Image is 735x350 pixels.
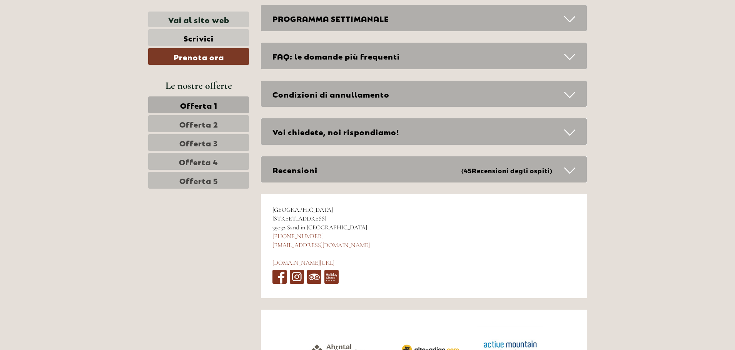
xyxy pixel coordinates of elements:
a: [EMAIL_ADDRESS][DOMAIN_NAME] [272,241,370,249]
span: Sand in [GEOGRAPHIC_DATA] [287,224,367,231]
a: Prenota ora [148,48,249,65]
div: Condizioni di annullamento [261,81,587,107]
div: PROGRAMMA SETTIMANALE [261,5,587,32]
span: Recensioni degli ospiti [472,166,550,175]
span: Offerta 1 [180,100,217,110]
div: Voi chiedete, noi rispondiamo! [261,118,587,145]
span: Offerta 4 [179,156,218,167]
span: 39032 [272,224,285,231]
div: FAQ: le domande più frequenti [261,43,587,69]
a: [DOMAIN_NAME][URL] [272,259,334,267]
span: Offerta 5 [179,175,218,186]
a: Scrivici [148,29,249,46]
span: Offerta 2 [179,118,218,129]
a: Vai al sito web [148,12,249,27]
a: [PHONE_NUMBER] [272,232,324,240]
span: Offerta 3 [179,137,218,148]
span: [GEOGRAPHIC_DATA] [272,206,333,214]
div: Le nostre offerte [148,78,249,93]
span: [STREET_ADDRESS] [272,215,326,222]
small: (45 ) [461,166,553,175]
div: Recensioni [261,156,587,183]
div: - [261,194,397,298]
